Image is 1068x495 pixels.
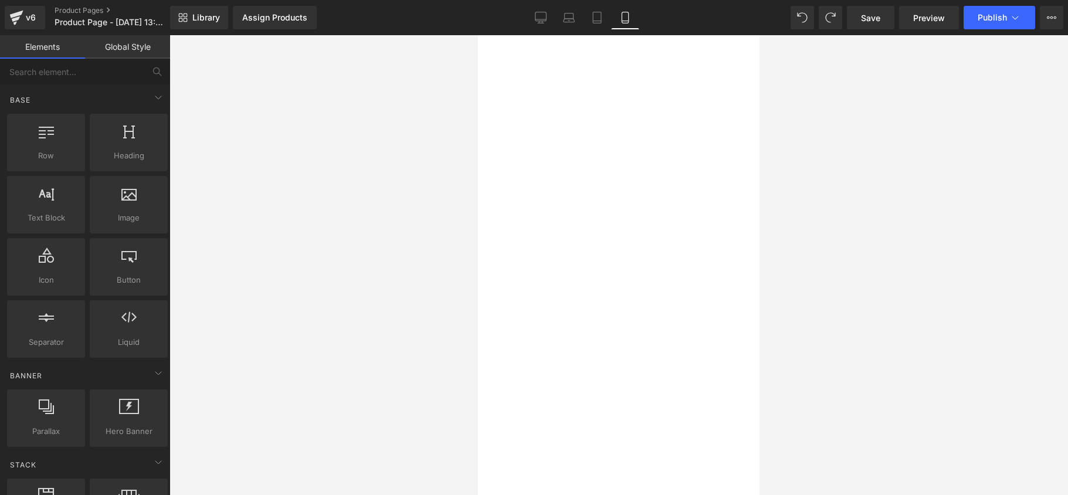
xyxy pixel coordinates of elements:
[583,6,611,29] a: Tablet
[11,274,82,286] span: Icon
[192,12,220,23] span: Library
[93,336,164,348] span: Liquid
[913,12,945,24] span: Preview
[11,336,82,348] span: Separator
[11,150,82,162] span: Row
[861,12,880,24] span: Save
[611,6,639,29] a: Mobile
[93,425,164,438] span: Hero Banner
[55,6,189,15] a: Product Pages
[899,6,959,29] a: Preview
[93,212,164,224] span: Image
[9,94,32,106] span: Base
[85,35,170,59] a: Global Style
[978,13,1007,22] span: Publish
[555,6,583,29] a: Laptop
[170,6,228,29] a: New Library
[242,13,307,22] div: Assign Products
[93,150,164,162] span: Heading
[819,6,842,29] button: Redo
[9,370,43,381] span: Banner
[964,6,1035,29] button: Publish
[9,459,38,470] span: Stack
[527,6,555,29] a: Desktop
[5,6,45,29] a: v6
[1040,6,1063,29] button: More
[791,6,814,29] button: Undo
[93,274,164,286] span: Button
[11,425,82,438] span: Parallax
[23,10,38,25] div: v6
[11,212,82,224] span: Text Block
[55,18,167,27] span: Product Page - [DATE] 13:23:26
